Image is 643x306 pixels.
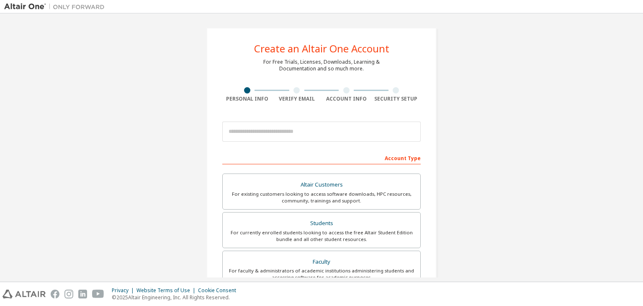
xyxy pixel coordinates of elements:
img: altair_logo.svg [3,290,46,298]
div: Personal Info [222,96,272,102]
div: For faculty & administrators of academic institutions administering students and accessing softwa... [228,267,415,281]
div: Website Terms of Use [136,287,198,294]
div: Security Setup [371,96,421,102]
img: instagram.svg [64,290,73,298]
img: facebook.svg [51,290,59,298]
div: Faculty [228,256,415,268]
img: Altair One [4,3,109,11]
div: Account Info [321,96,371,102]
img: youtube.svg [92,290,104,298]
div: Verify Email [272,96,322,102]
div: Cookie Consent [198,287,241,294]
div: For existing customers looking to access software downloads, HPC resources, community, trainings ... [228,191,415,204]
div: Account Type [222,151,421,164]
div: Altair Customers [228,179,415,191]
div: Create an Altair One Account [254,44,389,54]
p: © 2025 Altair Engineering, Inc. All Rights Reserved. [112,294,241,301]
div: For currently enrolled students looking to access the free Altair Student Edition bundle and all ... [228,229,415,243]
img: linkedin.svg [78,290,87,298]
div: For Free Trials, Licenses, Downloads, Learning & Documentation and so much more. [263,59,380,72]
div: Students [228,218,415,229]
div: Privacy [112,287,136,294]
